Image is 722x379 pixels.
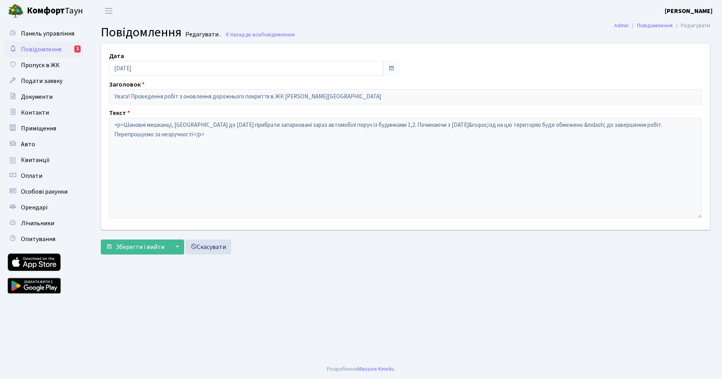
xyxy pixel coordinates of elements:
span: Оплати [21,172,42,180]
a: Назад до всіхПовідомлення [225,31,295,38]
span: Панель управління [21,29,74,38]
span: Повідомлення [101,23,181,41]
img: logo.png [8,3,24,19]
a: Пропуск в ЖК [4,57,83,73]
label: Заголовок [109,80,145,89]
a: Авто [4,136,83,152]
span: Пропуск в ЖК [21,61,60,70]
a: Особові рахунки [4,184,83,200]
span: Опитування [21,235,55,243]
div: 1 [74,45,81,53]
a: Massive Kinetic [358,365,394,373]
b: Комфорт [27,4,65,17]
a: Квитанції [4,152,83,168]
a: Документи [4,89,83,105]
label: Текст [109,108,130,118]
a: Подати заявку [4,73,83,89]
span: Повідомлення [261,31,295,38]
div: Розроблено . [327,365,396,373]
a: Admin [614,21,629,30]
a: Лічильники [4,215,83,231]
span: Зберегти і вийти [116,243,164,251]
span: Орендарі [21,203,47,212]
span: Лічильники [21,219,54,228]
a: Контакти [4,105,83,121]
label: Дата [109,51,124,61]
button: Переключити навігацію [99,4,119,17]
span: Особові рахунки [21,187,68,196]
a: Опитування [4,231,83,247]
a: Оплати [4,168,83,184]
nav: breadcrumb [602,17,722,34]
span: Авто [21,140,35,149]
a: Повідомлення1 [4,41,83,57]
textarea: <p>Шановні мешканці, [GEOGRAPHIC_DATA] до [DATE] прибрати запарковані зараз автомобілі поруч із б... [109,118,702,218]
button: Зберегти і вийти [101,239,170,255]
span: Контакти [21,108,49,117]
a: Орендарі [4,200,83,215]
small: Редагувати . [184,31,221,38]
span: Квитанції [21,156,50,164]
span: Повідомлення [21,45,61,54]
a: Повідомлення [637,21,673,30]
span: Приміщення [21,124,56,133]
span: Документи [21,92,53,101]
a: [PERSON_NAME] [665,6,713,16]
a: Скасувати [185,239,231,255]
b: [PERSON_NAME] [665,7,713,15]
span: Подати заявку [21,77,62,85]
span: Таун [27,4,83,18]
a: Панель управління [4,26,83,41]
a: Приміщення [4,121,83,136]
li: Редагувати [673,21,710,30]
